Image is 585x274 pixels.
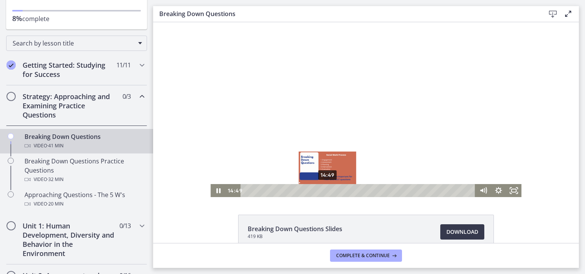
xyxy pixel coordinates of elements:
[25,157,144,184] div: Breaking Down Questions Practice Questions
[47,175,64,184] span: · 32 min
[248,233,342,240] span: 419 KB
[330,250,402,262] button: Complete & continue
[25,141,144,150] div: Video
[322,162,338,175] button: Mute
[23,92,116,119] h2: Strategy: Approaching and Examining Practice Questions
[25,199,144,209] div: Video
[25,132,144,150] div: Breaking Down Questions
[153,22,579,197] iframe: Video Lesson
[25,175,144,184] div: Video
[25,190,144,209] div: Approaching Questions - The 5 W's
[336,253,390,259] span: Complete & continue
[338,162,353,175] button: Show settings menu
[47,141,64,150] span: · 41 min
[6,36,147,51] div: Search by lesson title
[248,224,342,233] span: Breaking Down Questions Slides
[7,60,16,70] i: Completed
[159,9,533,18] h3: Breaking Down Questions
[123,92,131,101] span: 0 / 3
[119,221,131,230] span: 0 / 13
[12,14,141,23] p: complete
[23,221,116,258] h2: Unit 1: Human Development, Diversity and Behavior in the Environment
[23,60,116,79] h2: Getting Started: Studying for Success
[446,227,478,236] span: Download
[47,199,64,209] span: · 20 min
[13,39,134,47] span: Search by lesson title
[116,60,131,70] span: 11 / 11
[440,224,484,240] a: Download
[12,14,22,23] span: 8%
[353,162,368,175] button: Fullscreen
